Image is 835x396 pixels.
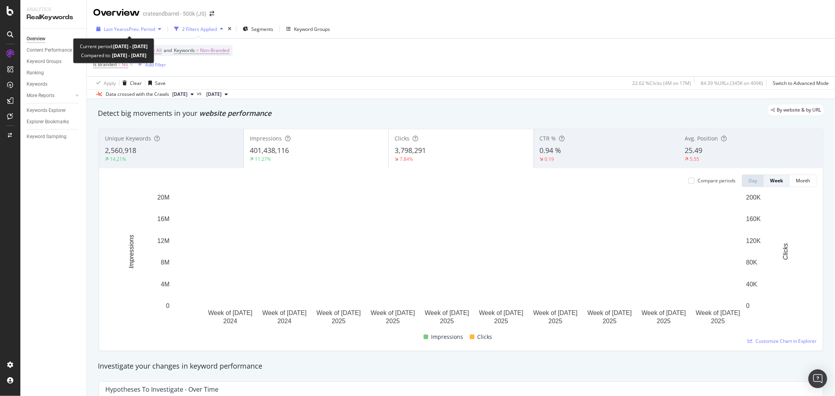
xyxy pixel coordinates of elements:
span: Non-Branded [200,45,229,56]
a: More Reports [27,92,73,100]
button: Segments [240,23,276,35]
text: 80K [746,259,757,266]
div: A chart. [105,193,810,329]
b: [DATE] - [DATE] [113,43,148,50]
div: times [226,25,233,33]
span: Impressions [431,332,463,342]
div: Save [155,80,166,86]
div: Overview [93,6,140,20]
text: 8M [161,259,170,266]
b: [DATE] - [DATE] [111,52,146,59]
button: Apply [93,77,116,89]
span: 3,798,291 [395,146,426,155]
text: 2025 [440,318,454,325]
text: Week of [DATE] [533,310,577,317]
a: Ranking [27,69,81,77]
span: 2,560,918 [105,146,136,155]
text: 2024 [223,318,237,325]
button: [DATE] [203,90,231,99]
text: Week of [DATE] [642,310,686,317]
span: and [164,47,172,54]
span: = [196,47,199,54]
text: 120K [746,238,761,244]
div: Keyword Sampling [27,133,67,141]
text: 2025 [657,318,671,325]
div: 11.27% [255,156,271,162]
text: 2025 [332,318,346,325]
span: Segments [251,26,273,32]
div: 22.62 % Clicks ( 4M on 17M ) [632,80,691,86]
div: Add Filter [145,61,166,68]
button: Last YearvsPrev. Period [93,23,164,35]
span: 401,438,116 [250,146,289,155]
text: Week of [DATE] [371,310,415,317]
text: Week of [DATE] [316,310,361,317]
a: Content Performance [27,46,81,54]
text: 0 [166,302,170,309]
button: [DATE] [169,90,197,99]
div: 0.19 [545,156,554,162]
text: 16M [157,216,170,222]
text: Week of [DATE] [588,310,632,317]
a: Overview [27,35,81,43]
button: Keyword Groups [283,23,333,35]
button: Clear [119,77,142,89]
a: Keywords Explorer [27,106,81,115]
div: Keyword Groups [294,26,330,32]
div: 5.55 [690,156,699,162]
text: 200K [746,194,761,201]
span: Clicks [395,135,409,142]
span: Unique Keywords [105,135,151,142]
text: Impressions [128,235,135,268]
div: More Reports [27,92,54,100]
text: Week of [DATE] [425,310,469,317]
span: Keywords [174,47,195,54]
text: Clicks [782,243,789,260]
a: Explorer Bookmarks [27,118,81,126]
text: Week of [DATE] [696,310,740,317]
text: 2025 [711,318,725,325]
text: Week of [DATE] [479,310,523,317]
span: 2025 Oct. 3rd [172,91,188,98]
button: 2 Filters Applied [171,23,226,35]
button: Month [790,175,817,187]
span: 2024 Oct. 3rd [206,91,222,98]
div: Current period: [80,42,148,51]
span: Impressions [250,135,282,142]
div: Clear [130,80,142,86]
button: Add Filter [135,60,166,69]
span: Avg. Position [685,135,718,142]
div: Overview [27,35,45,43]
div: crateandbarrel - 500k (JS) [143,10,206,18]
span: Clicks [478,332,492,342]
div: Switch to Advanced Mode [773,80,829,86]
text: Week of [DATE] [208,310,252,317]
div: legacy label [768,104,824,115]
text: 4M [161,281,170,288]
div: Open Intercom Messenger [808,369,827,388]
text: 2025 [548,318,563,325]
div: Compared to: [81,51,146,60]
span: All [156,45,162,56]
a: Keyword Groups [27,58,81,66]
text: 20M [157,194,170,201]
text: 2025 [386,318,400,325]
div: Keywords [27,80,47,88]
div: Keyword Groups [27,58,61,66]
a: Customize Chart in Explorer [748,338,817,344]
div: Explorer Bookmarks [27,118,69,126]
div: 2 Filters Applied [182,26,217,32]
div: Week [770,177,783,184]
div: Keywords Explorer [27,106,66,115]
div: arrow-right-arrow-left [209,11,214,16]
span: Is Branded [93,61,117,68]
text: 2025 [602,318,617,325]
span: vs [197,90,203,97]
div: Analytics [27,6,80,13]
div: Apply [104,80,116,86]
text: 2024 [278,318,292,325]
div: Month [796,177,810,184]
div: Ranking [27,69,44,77]
span: Customize Chart in Explorer [756,338,817,344]
button: Day [742,175,764,187]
